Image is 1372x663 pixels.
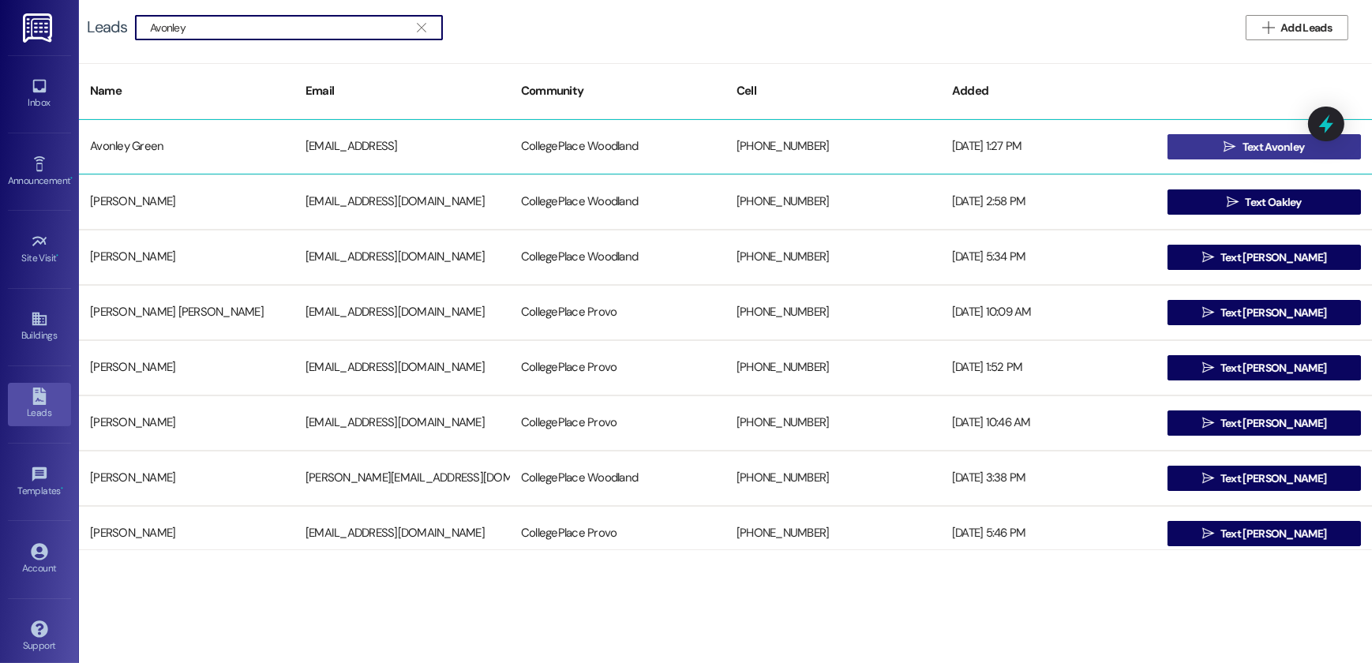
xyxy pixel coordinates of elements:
div: [PHONE_NUMBER] [725,297,941,328]
img: ResiDesk Logo [23,13,55,43]
button: Text [PERSON_NAME] [1168,300,1361,325]
span: Text [PERSON_NAME] [1220,470,1326,487]
div: Email [294,72,510,110]
span: • [57,250,59,261]
button: Add Leads [1246,15,1348,40]
div: [DATE] 10:46 AM [941,407,1156,439]
button: Text [PERSON_NAME] [1168,466,1361,491]
div: Name [79,72,294,110]
div: Leads [87,19,127,36]
div: [PHONE_NUMBER] [725,131,941,163]
div: [PHONE_NUMBER] [725,242,941,273]
span: Text Oakley [1245,194,1301,211]
div: [PHONE_NUMBER] [725,186,941,218]
div: Community [510,72,725,110]
div: CollegePlace Woodland [510,186,725,218]
span: Text Avonley [1243,139,1305,155]
button: Clear text [409,16,434,39]
div: [PHONE_NUMBER] [725,352,941,384]
i:  [1227,196,1239,208]
a: Buildings [8,305,71,348]
button: Text [PERSON_NAME] [1168,521,1361,546]
div: CollegePlace Woodland [510,242,725,273]
div: [DATE] 2:58 PM [941,186,1156,218]
a: Account [8,538,71,581]
span: Text [PERSON_NAME] [1220,415,1326,432]
button: Text [PERSON_NAME] [1168,355,1361,380]
div: [PHONE_NUMBER] [725,407,941,439]
div: CollegePlace Provo [510,518,725,549]
div: [PHONE_NUMBER] [725,463,941,494]
button: Text Oakley [1168,189,1361,215]
div: [DATE] 5:46 PM [941,518,1156,549]
div: Cell [725,72,941,110]
span: Text [PERSON_NAME] [1220,526,1326,542]
button: Text [PERSON_NAME] [1168,410,1361,436]
div: [DATE] 5:34 PM [941,242,1156,273]
div: [PERSON_NAME] [79,518,294,549]
span: Text [PERSON_NAME] [1220,249,1326,266]
div: [EMAIL_ADDRESS][DOMAIN_NAME] [294,242,510,273]
div: CollegePlace Provo [510,352,725,384]
div: [EMAIL_ADDRESS][DOMAIN_NAME] [294,352,510,384]
a: Templates • [8,461,71,504]
button: Text [PERSON_NAME] [1168,245,1361,270]
span: Add Leads [1280,20,1332,36]
div: [EMAIL_ADDRESS][DOMAIN_NAME] [294,407,510,439]
div: [PERSON_NAME] [79,352,294,384]
i:  [1262,21,1274,34]
div: [DATE] 1:27 PM [941,131,1156,163]
div: [EMAIL_ADDRESS] [294,131,510,163]
div: [PERSON_NAME] [79,186,294,218]
a: Support [8,616,71,658]
a: Inbox [8,73,71,115]
div: Avonley Green [79,131,294,163]
div: [PERSON_NAME] [79,463,294,494]
i:  [417,21,425,34]
i:  [1224,140,1235,153]
i:  [1202,361,1214,374]
i:  [1202,472,1214,485]
i:  [1202,251,1214,264]
div: [EMAIL_ADDRESS][DOMAIN_NAME] [294,186,510,218]
div: CollegePlace Woodland [510,463,725,494]
a: Site Visit • [8,228,71,271]
span: Text [PERSON_NAME] [1220,305,1326,321]
div: [DATE] 3:38 PM [941,463,1156,494]
div: [DATE] 10:09 AM [941,297,1156,328]
div: CollegePlace Provo [510,407,725,439]
button: Text Avonley [1168,134,1361,159]
div: CollegePlace Provo [510,297,725,328]
span: • [61,483,63,494]
div: [PERSON_NAME] [79,242,294,273]
div: [PHONE_NUMBER] [725,518,941,549]
a: Leads [8,383,71,425]
div: Added [941,72,1156,110]
div: [EMAIL_ADDRESS][DOMAIN_NAME] [294,518,510,549]
i:  [1202,527,1214,540]
input: Search name/email/community (quotes for exact match e.g. "John Smith") [150,17,409,39]
span: • [70,173,73,184]
div: CollegePlace Woodland [510,131,725,163]
span: Text [PERSON_NAME] [1220,360,1326,376]
div: [EMAIL_ADDRESS][DOMAIN_NAME] [294,297,510,328]
div: [PERSON_NAME] [79,407,294,439]
i:  [1202,306,1214,319]
i:  [1202,417,1214,429]
div: [DATE] 1:52 PM [941,352,1156,384]
div: [PERSON_NAME] [PERSON_NAME] [79,297,294,328]
div: [PERSON_NAME][EMAIL_ADDRESS][DOMAIN_NAME] [294,463,510,494]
